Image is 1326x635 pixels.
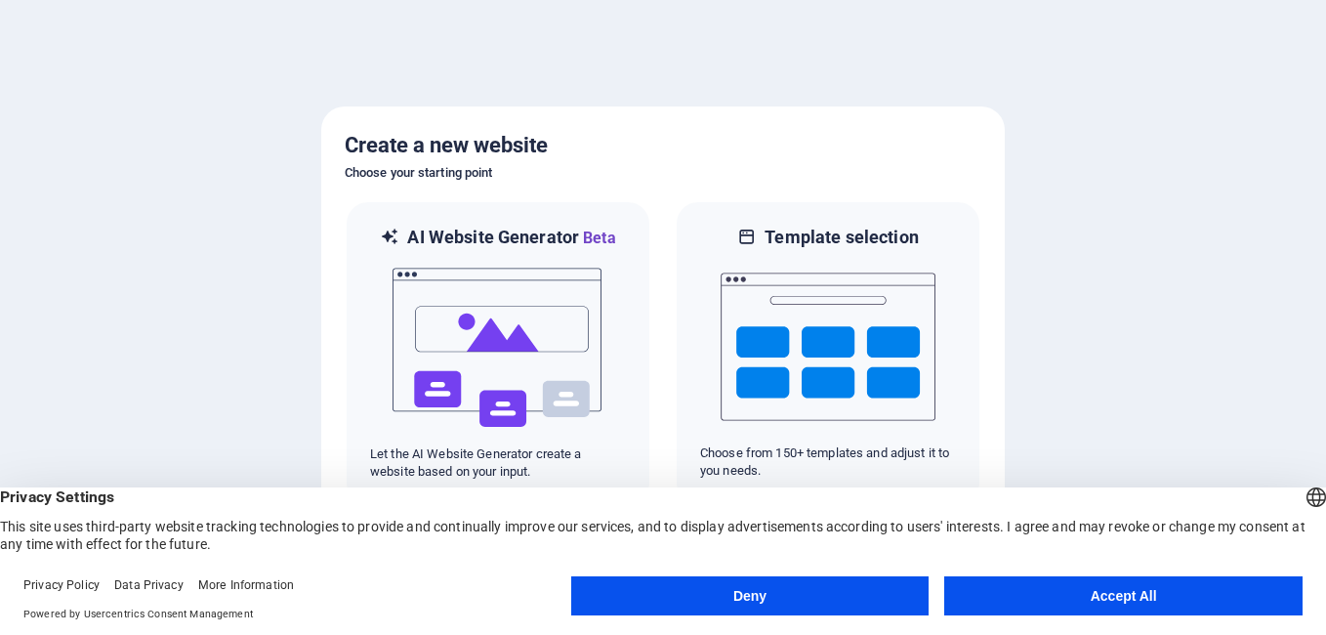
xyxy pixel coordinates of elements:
div: AI Website GeneratorBetaaiLet the AI Website Generator create a website based on your input. [345,200,651,506]
h5: Create a new website [345,130,981,161]
h6: AI Website Generator [407,226,615,250]
p: Let the AI Website Generator create a website based on your input. [370,445,626,481]
div: Template selectionChoose from 150+ templates and adjust it to you needs. [675,200,981,506]
span: Beta [579,229,616,247]
h6: Template selection [765,226,918,249]
p: Choose from 150+ templates and adjust it to you needs. [700,444,956,480]
img: ai [391,250,605,445]
h6: Choose your starting point [345,161,981,185]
